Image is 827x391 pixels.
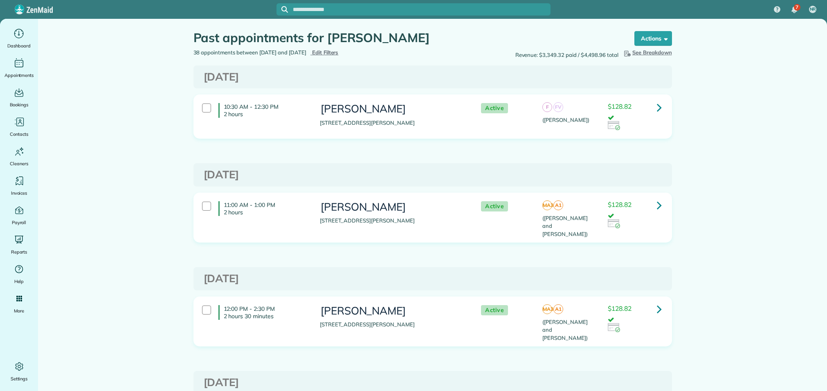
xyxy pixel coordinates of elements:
[3,204,35,227] a: Payroll
[3,233,35,256] a: Reports
[10,101,29,109] span: Bookings
[204,169,662,181] h3: [DATE]
[608,219,620,228] img: icon_credit_card_success-27c2c4fc500a7f1a58a13ef14842cb958d03041fefb464fd2e53c949a5770e83.png
[542,304,552,314] span: MA3
[14,307,24,315] span: More
[193,31,619,45] h1: Past appointments for [PERSON_NAME]
[3,263,35,285] a: Help
[3,56,35,79] a: Appointments
[481,201,508,211] span: Active
[542,319,587,341] span: ([PERSON_NAME] and [PERSON_NAME])
[218,103,308,118] h4: 10:30 AM - 12:30 PM
[320,305,465,317] h3: [PERSON_NAME]
[187,49,433,57] div: 38 appointments between [DATE] and [DATE]
[481,103,508,113] span: Active
[542,200,552,210] span: MA3
[3,27,35,50] a: Dashboard
[320,217,465,225] p: [STREET_ADDRESS][PERSON_NAME]
[320,119,465,127] p: [STREET_ADDRESS][PERSON_NAME]
[542,117,589,123] span: ([PERSON_NAME])
[224,209,308,216] p: 2 hours
[608,121,620,130] img: icon_credit_card_success-27c2c4fc500a7f1a58a13ef14842cb958d03041fefb464fd2e53c949a5770e83.png
[218,305,308,320] h4: 12:00 PM - 2:30 PM
[3,115,35,138] a: Contacts
[553,200,563,210] span: A1
[622,49,672,57] button: See Breakdown
[3,86,35,109] a: Bookings
[515,51,618,59] span: Revenue: $3,349.32 paid / $4,498.96 total
[4,71,34,79] span: Appointments
[204,71,662,83] h3: [DATE]
[320,103,465,115] h3: [PERSON_NAME]
[12,218,27,227] span: Payroll
[320,321,465,329] p: [STREET_ADDRESS][PERSON_NAME]
[553,304,563,314] span: A1
[218,201,308,216] h4: 11:00 AM - 1:00 PM
[204,377,662,389] h3: [DATE]
[11,248,27,256] span: Reports
[10,160,28,168] span: Cleaners
[7,42,31,50] span: Dashboard
[310,49,339,56] a: Edit Filters
[608,323,620,332] img: icon_credit_card_success-27c2c4fc500a7f1a58a13ef14842cb958d03041fefb464fd2e53c949a5770e83.png
[542,102,552,112] span: F
[542,215,587,237] span: ([PERSON_NAME] and [PERSON_NAME])
[14,277,24,285] span: Help
[276,6,288,13] button: Focus search
[204,273,662,285] h3: [DATE]
[3,145,35,168] a: Cleaners
[11,189,27,197] span: Invoices
[608,200,631,209] span: $128.82
[10,130,28,138] span: Contacts
[608,102,631,110] span: $128.82
[11,375,28,383] span: Settings
[312,49,339,56] span: Edit Filters
[224,312,308,320] p: 2 hours 30 minutes
[481,305,508,315] span: Active
[3,360,35,383] a: Settings
[608,304,631,312] span: $128.82
[224,110,308,118] p: 2 hours
[634,31,672,46] button: Actions
[796,4,798,11] span: 7
[786,1,803,19] div: 7 unread notifications
[3,174,35,197] a: Invoices
[553,102,563,112] span: FV
[281,6,288,13] svg: Focus search
[810,6,816,13] span: NR
[320,201,465,213] h3: [PERSON_NAME]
